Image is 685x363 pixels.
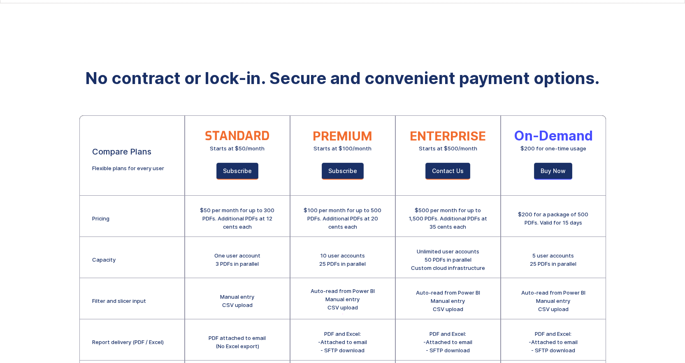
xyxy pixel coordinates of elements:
div: Report delivery (PDF / Excel) [92,338,164,346]
div: ENTERPRISE [410,132,486,140]
div: 5 user accounts 25 PDFs in parallel [530,251,576,268]
div: Starts at $100/month [313,144,372,152]
a: Buy Now [534,163,572,180]
div: $100 per month for up to 500 PDFs. Additional PDFs at 20 cents each [303,206,383,231]
div: PDF and Excel: -Attached to email - SFTP download [318,330,367,354]
div: Manual entry CSV upload [220,293,254,309]
div: Auto-read from Power BI Manual entry CSV upload [416,288,480,313]
div: 10 user accounts 25 PDFs in parallel [319,251,366,268]
div: $50 per month for up to 300 PDFs. Additional PDFs at 12 cents each [197,206,277,231]
div: Filter and slicer input [92,297,146,305]
div: PREMIUM [313,132,372,140]
div: $200 for a package of 500 PDFs. Valid for 15 days [513,210,593,227]
div: Flexible plans for every user [92,164,164,172]
div: Capacity [92,255,116,264]
div: On-Demand [514,132,593,140]
div: Auto-read from Power BI Manual entry CSV upload [311,287,375,311]
div: Compare Plans [92,148,151,156]
div: Pricing [92,214,109,222]
div: $200 for one-time usage [520,144,586,152]
div: Auto-read from Power BI Manual entry CSV upload [521,288,585,313]
div: One user account 3 PDFs in parallel [214,251,260,268]
div: $500 per month for up to 1,500 PDFs. Additional PDFs at 35 cents each [408,206,488,231]
strong: No contract or lock-in. Secure and convenient payment options. [85,68,600,88]
div: PDF and Excel: -Attached to email - SFTP download [529,330,578,354]
div: PDF and Excel: -Attached to email - SFTP download [423,330,472,354]
div: STANDARD [205,132,269,140]
div: PDF attached to email (No Excel export) [209,334,266,350]
div: Unlimited user accounts 50 PDFs in parallel Custom cloud infrastructure [411,247,485,272]
div: Starts at $50/month [210,144,265,152]
a: Contact Us [425,163,470,180]
div: Starts at $500/month [419,144,477,152]
a: Subscribe [216,163,258,180]
a: Subscribe [322,163,364,180]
